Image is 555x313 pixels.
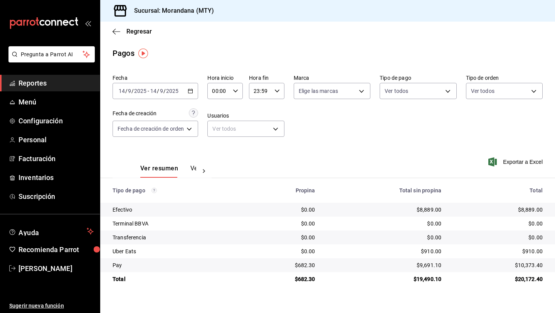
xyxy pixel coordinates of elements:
div: $8,889.00 [328,206,442,214]
div: Propina [252,187,315,194]
span: Menú [18,97,94,107]
input: -- [150,88,157,94]
span: Fecha de creación de orden [118,125,184,133]
div: Transferencia [113,234,239,241]
span: Ver todos [471,87,494,95]
button: Ver resumen [140,165,178,178]
button: open_drawer_menu [85,20,91,26]
span: Personal [18,135,94,145]
input: ---- [134,88,147,94]
input: -- [160,88,163,94]
div: $0.00 [252,234,315,241]
span: Ver todos [385,87,408,95]
label: Marca [294,75,370,81]
input: -- [118,88,125,94]
div: Total sin propina [328,187,442,194]
div: Pay [113,261,239,269]
div: Total [454,187,543,194]
div: Pagos [113,47,135,59]
div: Tipo de pago [113,187,239,194]
h3: Sucursal: Morandana (MTY) [128,6,214,15]
div: $0.00 [328,220,442,227]
span: Pregunta a Parrot AI [21,50,83,59]
div: $20,172.40 [454,275,543,283]
div: Uber Eats [113,247,239,255]
span: Recomienda Parrot [18,244,94,255]
label: Tipo de orden [466,75,543,81]
span: Sugerir nueva función [9,302,94,310]
div: $682.30 [252,275,315,283]
div: $10,373.40 [454,261,543,269]
label: Hora fin [249,75,284,81]
img: Tooltip marker [138,49,148,58]
div: $0.00 [328,234,442,241]
div: $0.00 [454,234,543,241]
label: Hora inicio [207,75,243,81]
label: Tipo de pago [380,75,456,81]
div: $910.00 [328,247,442,255]
span: Suscripción [18,191,94,202]
span: Configuración [18,116,94,126]
div: $910.00 [454,247,543,255]
span: Facturación [18,153,94,164]
div: Ver todos [207,121,284,137]
span: Reportes [18,78,94,88]
span: Regresar [126,28,152,35]
div: Terminal BBVA [113,220,239,227]
div: $8,889.00 [454,206,543,214]
div: Fecha de creación [113,109,156,118]
span: / [157,88,159,94]
span: Elige las marcas [299,87,338,95]
span: / [131,88,134,94]
span: / [125,88,128,94]
span: Inventarios [18,172,94,183]
button: Pregunta a Parrot AI [8,46,95,62]
span: Ayuda [18,227,84,236]
button: Exportar a Excel [490,157,543,167]
label: Fecha [113,75,198,81]
div: $9,691.10 [328,261,442,269]
div: Total [113,275,239,283]
input: -- [128,88,131,94]
label: Usuarios [207,113,284,118]
button: Regresar [113,28,152,35]
div: $0.00 [252,247,315,255]
div: $0.00 [252,206,315,214]
span: / [163,88,166,94]
div: $682.30 [252,261,315,269]
div: $0.00 [454,220,543,227]
div: navigation tabs [140,165,196,178]
div: $19,490.10 [328,275,442,283]
span: [PERSON_NAME] [18,263,94,274]
div: $0.00 [252,220,315,227]
div: Efectivo [113,206,239,214]
span: - [148,88,149,94]
input: ---- [166,88,179,94]
button: Ver pagos [190,165,219,178]
svg: Los pagos realizados con Pay y otras terminales son montos brutos. [151,188,157,193]
a: Pregunta a Parrot AI [5,56,95,64]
